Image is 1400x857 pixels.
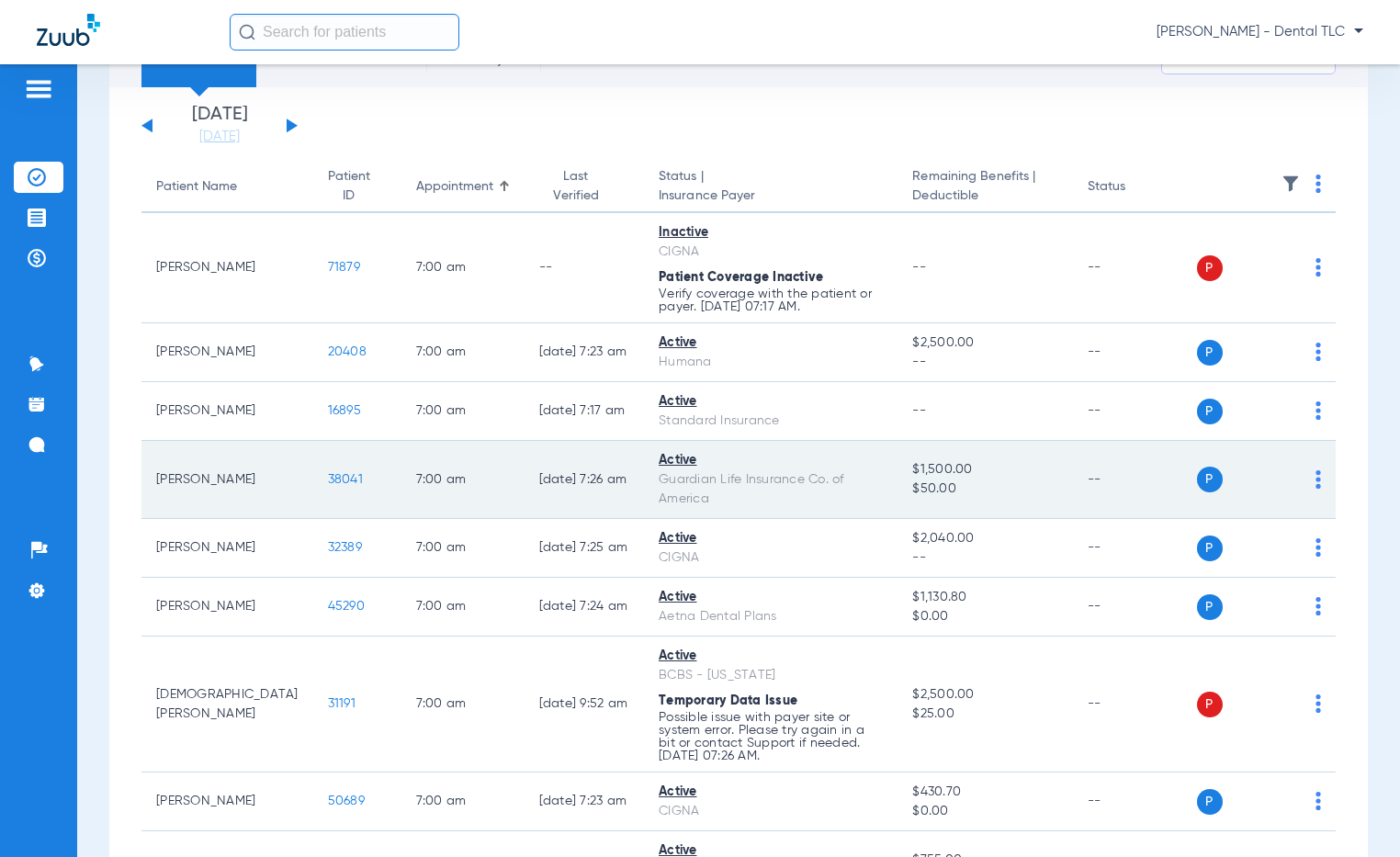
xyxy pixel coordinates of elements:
span: $25.00 [912,705,1057,724]
td: -- [1073,772,1197,831]
img: group-dot-blue.svg [1315,470,1321,489]
div: CIGNA [659,548,883,568]
img: x.svg [1274,694,1293,713]
td: [PERSON_NAME] [141,772,313,831]
div: Active [659,451,883,470]
img: x.svg [1274,343,1293,361]
div: Active [659,529,883,548]
div: Active [659,392,883,412]
span: $2,500.00 [912,333,1057,353]
div: Appointment [416,177,510,197]
td: [PERSON_NAME] [141,323,313,382]
div: Active [659,333,883,353]
span: 20408 [328,345,367,358]
div: CIGNA [659,242,883,262]
td: [PERSON_NAME] [141,213,313,323]
div: Inactive [659,223,883,242]
input: Search for patients [230,14,459,51]
span: 71879 [328,261,360,274]
td: 7:00 AM [401,323,525,382]
span: Patient Coverage Inactive [659,271,823,284]
span: $1,500.00 [912,460,1057,479]
th: Status [1073,162,1197,213]
td: [DATE] 9:52 AM [525,637,645,772]
img: x.svg [1274,401,1293,420]
span: -- [912,404,926,417]
div: Last Verified [539,167,614,206]
span: [PERSON_NAME] - Dental TLC [1157,23,1363,41]
span: $430.70 [912,783,1057,802]
img: x.svg [1274,538,1293,557]
div: Standard Insurance [659,412,883,431]
span: $2,040.00 [912,529,1057,548]
td: 7:00 AM [401,441,525,519]
td: -- [1073,637,1197,772]
span: $0.00 [912,607,1057,626]
span: -- [912,261,926,274]
span: $0.00 [912,802,1057,821]
td: [DEMOGRAPHIC_DATA][PERSON_NAME] [141,637,313,772]
td: 7:00 AM [401,578,525,637]
a: [DATE] [164,128,275,146]
img: Search Icon [239,24,255,40]
span: P [1197,789,1223,815]
td: [PERSON_NAME] [141,382,313,441]
td: -- [1073,578,1197,637]
span: 32389 [328,541,362,554]
span: P [1197,536,1223,561]
div: Patient ID [328,167,387,206]
span: $2,500.00 [912,685,1057,705]
div: BCBS - [US_STATE] [659,666,883,685]
span: 16895 [328,404,361,417]
span: Temporary Data Issue [659,694,797,707]
td: 7:00 AM [401,772,525,831]
td: -- [1073,323,1197,382]
span: 31191 [328,697,356,710]
span: $1,130.80 [912,588,1057,607]
img: group-dot-blue.svg [1315,538,1321,557]
iframe: Chat Widget [1308,769,1400,857]
img: group-dot-blue.svg [1315,343,1321,361]
span: P [1197,340,1223,366]
td: [PERSON_NAME] [141,578,313,637]
div: Guardian Life Insurance Co. of America [659,470,883,509]
span: 50689 [328,795,365,807]
span: P [1197,399,1223,424]
img: x.svg [1274,258,1293,276]
div: CIGNA [659,802,883,821]
img: group-dot-blue.svg [1315,175,1321,193]
div: Active [659,647,883,666]
div: Appointment [416,177,493,197]
div: Patient Name [156,177,299,197]
img: group-dot-blue.svg [1315,694,1321,713]
li: [DATE] [164,106,275,146]
td: 7:00 AM [401,637,525,772]
img: hamburger-icon [24,78,53,100]
span: P [1197,692,1223,717]
td: [DATE] 7:24 AM [525,578,645,637]
th: Status | [644,162,898,213]
td: [DATE] 7:23 AM [525,772,645,831]
div: Last Verified [539,167,630,206]
img: x.svg [1274,792,1293,810]
div: Active [659,783,883,802]
span: 45290 [328,600,365,613]
th: Remaining Benefits | [898,162,1072,213]
div: Aetna Dental Plans [659,607,883,626]
td: [DATE] 7:23 AM [525,323,645,382]
span: Deductible [912,186,1057,206]
span: P [1197,594,1223,620]
td: [PERSON_NAME] [141,519,313,578]
img: x.svg [1274,597,1293,615]
span: P [1197,467,1223,492]
div: Active [659,588,883,607]
img: group-dot-blue.svg [1315,597,1321,615]
img: group-dot-blue.svg [1315,258,1321,276]
span: P [1197,255,1223,281]
td: -- [1073,519,1197,578]
td: -- [1073,213,1197,323]
span: $50.00 [912,479,1057,499]
td: [DATE] 7:25 AM [525,519,645,578]
td: -- [1073,382,1197,441]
